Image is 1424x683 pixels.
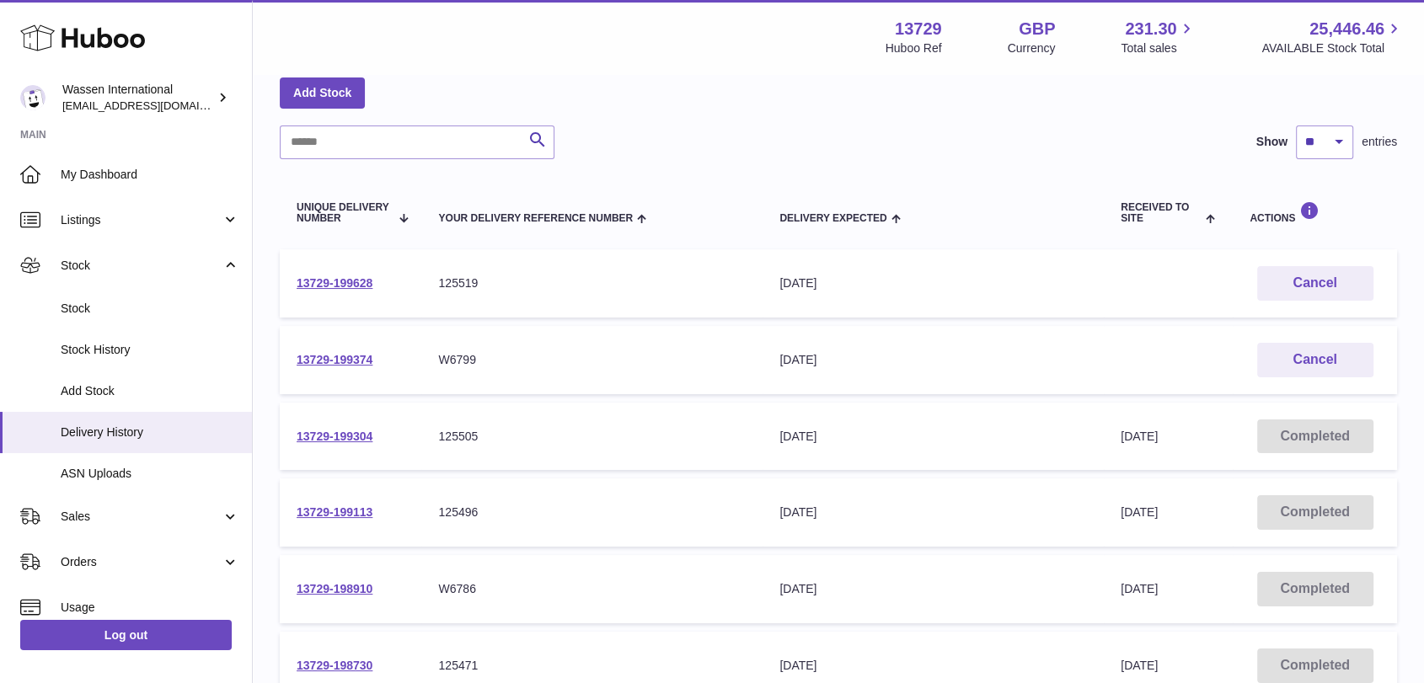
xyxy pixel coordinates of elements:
div: [DATE] [779,581,1087,597]
div: 125519 [438,275,746,291]
span: 25,446.46 [1309,18,1384,40]
span: [DATE] [1121,659,1158,672]
span: Orders [61,554,222,570]
span: Received to Site [1121,202,1202,224]
span: entries [1362,134,1397,150]
img: internationalsupplychain@wassen.com [20,85,46,110]
a: 231.30 Total sales [1121,18,1196,56]
div: Huboo Ref [886,40,942,56]
button: Cancel [1257,343,1373,377]
strong: GBP [1019,18,1055,40]
label: Show [1256,134,1287,150]
span: [DATE] [1121,505,1158,519]
span: Delivery Expected [779,213,886,224]
strong: 13729 [895,18,942,40]
div: Wassen International [62,82,214,114]
div: W6786 [438,581,746,597]
span: AVAILABLE Stock Total [1261,40,1404,56]
span: Usage [61,600,239,616]
span: Total sales [1121,40,1196,56]
span: Stock [61,258,222,274]
div: [DATE] [779,429,1087,445]
span: [DATE] [1121,582,1158,595]
span: Your Delivery Reference Number [438,213,633,224]
span: Delivery History [61,424,239,440]
span: Add Stock [61,383,239,399]
div: Actions [1250,201,1380,224]
div: [DATE] [779,504,1087,520]
a: 13729-198730 [297,659,372,672]
span: [DATE] [1121,430,1158,443]
div: W6799 [438,352,746,368]
a: 25,446.46 AVAILABLE Stock Total [1261,18,1404,56]
div: [DATE] [779,352,1087,368]
div: 125471 [438,658,746,674]
div: Currency [1008,40,1056,56]
div: 125496 [438,504,746,520]
a: 13729-199628 [297,276,372,290]
span: Sales [61,509,222,525]
a: 13729-199113 [297,505,372,519]
div: [DATE] [779,275,1087,291]
button: Cancel [1257,266,1373,301]
span: Stock [61,301,239,317]
a: Log out [20,620,232,650]
span: 231.30 [1125,18,1176,40]
a: Add Stock [280,77,365,108]
span: Stock History [61,342,239,358]
a: 13729-198910 [297,582,372,595]
span: Unique Delivery Number [297,202,390,224]
div: 125505 [438,429,746,445]
span: ASN Uploads [61,466,239,482]
a: 13729-199374 [297,353,372,366]
span: My Dashboard [61,167,239,183]
span: [EMAIL_ADDRESS][DOMAIN_NAME] [62,99,248,112]
a: 13729-199304 [297,430,372,443]
span: Listings [61,212,222,228]
div: [DATE] [779,658,1087,674]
